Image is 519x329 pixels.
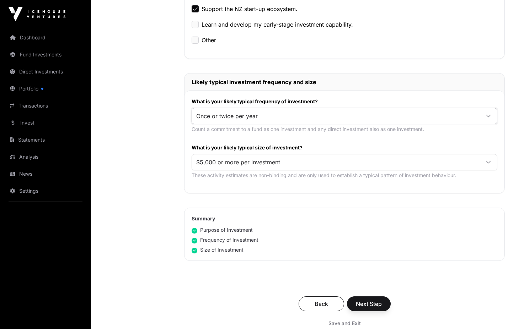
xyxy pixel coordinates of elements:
[192,246,244,253] div: Size of Investment
[192,98,497,105] label: What is your likely typical frequency of investment?
[307,300,335,308] span: Back
[202,20,353,29] label: Learn and develop my early-stage investment capability.
[6,64,85,79] a: Direct Investments
[6,47,85,62] a: Fund Investments
[6,183,85,199] a: Settings
[328,320,361,327] span: Save and Exit
[6,149,85,165] a: Analysis
[6,30,85,45] a: Dashboard
[6,98,85,114] a: Transactions
[202,36,216,44] label: Other
[9,7,65,21] img: Icehouse Ventures Logo
[483,295,519,329] iframe: Chat Widget
[299,296,344,311] button: Back
[347,296,391,311] button: Next Step
[356,300,382,308] span: Next Step
[6,81,85,97] a: Portfolio
[6,166,85,182] a: News
[6,132,85,148] a: Statements
[6,115,85,131] a: Invest
[192,215,497,222] h2: Summary
[202,5,298,13] label: Support the NZ start-up ecosystem.
[192,78,497,86] h2: Likely typical investment frequency and size
[192,226,253,234] div: Purpose of Investment
[192,236,258,243] div: Frequency of Investment
[192,110,480,122] span: Once or twice per year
